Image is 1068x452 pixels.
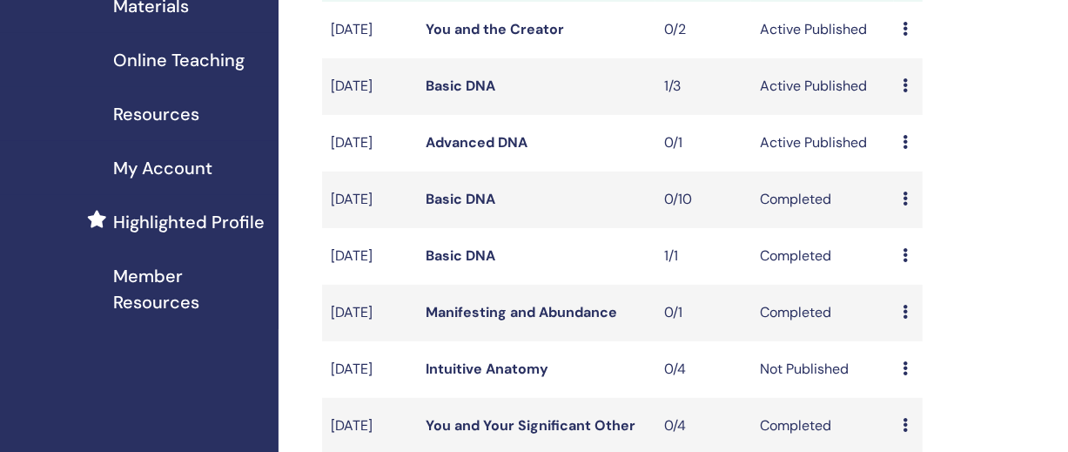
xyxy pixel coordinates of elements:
a: You and Your Significant Other [427,416,636,435]
td: 0/1 [655,285,751,341]
td: 0/1 [655,115,751,172]
span: Member Resources [113,263,265,315]
td: Active Published [751,115,894,172]
td: 1/3 [655,58,751,115]
td: 1/1 [655,228,751,285]
td: Completed [751,172,894,228]
a: Basic DNA [427,190,496,208]
a: Manifesting and Abundance [427,303,618,321]
td: Completed [751,228,894,285]
td: [DATE] [322,2,418,58]
td: [DATE] [322,172,418,228]
a: Basic DNA [427,246,496,265]
td: Active Published [751,2,894,58]
td: Not Published [751,341,894,398]
a: You and the Creator [427,20,565,38]
span: Highlighted Profile [113,209,265,235]
td: [DATE] [322,58,418,115]
td: [DATE] [322,285,418,341]
td: 0/10 [655,172,751,228]
a: Intuitive Anatomy [427,360,549,378]
td: Active Published [751,58,894,115]
span: My Account [113,155,212,181]
td: [DATE] [322,228,418,285]
a: Basic DNA [427,77,496,95]
span: Resources [113,101,199,127]
td: Completed [751,285,894,341]
td: 0/4 [655,341,751,398]
td: 0/2 [655,2,751,58]
span: Online Teaching [113,47,245,73]
a: Advanced DNA [427,133,528,152]
td: [DATE] [322,115,418,172]
td: [DATE] [322,341,418,398]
